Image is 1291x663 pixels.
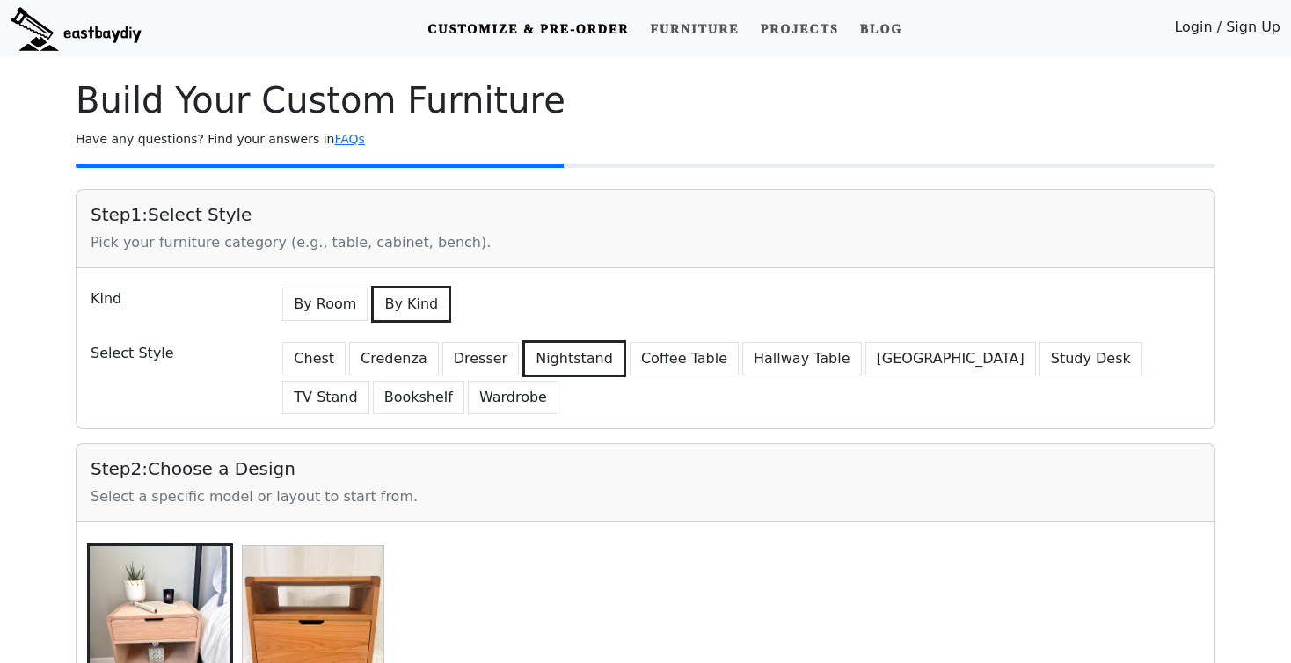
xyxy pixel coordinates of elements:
[468,381,558,414] button: Wardrobe
[420,13,636,46] a: Customize & Pre-order
[643,13,746,46] a: Furniture
[1039,342,1142,375] button: Study Desk
[282,381,368,414] button: TV Stand
[91,204,1200,225] h5: Step 1 : Select Style
[373,381,464,414] button: Bookshelf
[371,286,451,323] button: By Kind
[80,337,268,414] div: Select Style
[442,342,519,375] button: Dresser
[865,342,1036,375] button: [GEOGRAPHIC_DATA]
[522,340,626,377] button: Nightstand
[91,458,1200,479] h5: Step 2 : Choose a Design
[282,342,346,375] button: Chest
[11,7,142,51] img: eastbaydiy
[91,486,1200,507] div: Select a specific model or layout to start from.
[630,342,739,375] button: Coffee Table
[91,232,1200,253] div: Pick your furniture category (e.g., table, cabinet, bench).
[76,79,1215,121] h1: Build Your Custom Furniture
[742,342,862,375] button: Hallway Table
[76,132,365,146] small: Have any questions? Find your answers in
[1174,17,1280,46] a: Login / Sign Up
[853,13,909,46] a: Blog
[80,282,268,323] div: Kind
[282,288,368,321] button: By Room
[349,342,439,375] button: Credenza
[754,13,846,46] a: Projects
[334,132,364,146] a: FAQs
